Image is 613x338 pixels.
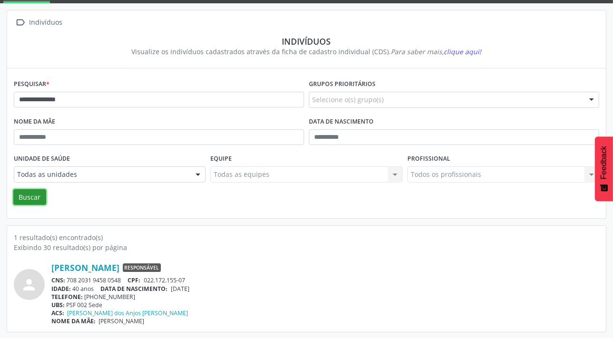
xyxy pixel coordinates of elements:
[14,115,55,129] label: Nome da mãe
[51,276,599,284] div: 708 2031 9458 0548
[128,276,141,284] span: CPF:
[51,317,96,325] span: NOME DA MÃE:
[14,16,64,29] a:  Indivíduos
[99,317,145,325] span: [PERSON_NAME]
[20,47,593,57] div: Visualize os indivíduos cadastrados através da ficha de cadastro individual (CDS).
[144,276,185,284] span: 022.172.155-07
[21,276,38,293] i: person
[13,189,46,205] button: Buscar
[51,293,83,301] span: TELEFONE:
[101,285,168,293] span: DATA DE NASCIMENTO:
[444,47,482,56] span: clique aqui!
[391,47,482,56] i: Para saber mais,
[14,242,599,252] div: Exibindo 30 resultado(s) por página
[51,285,71,293] span: IDADE:
[51,301,599,309] div: PSF 002 Sede
[68,309,188,317] a: [PERSON_NAME] dos Anjos [PERSON_NAME]
[14,152,70,166] label: Unidade de saúde
[28,16,64,29] div: Indivíduos
[123,263,161,272] span: Responsável
[600,146,608,179] span: Feedback
[51,301,65,309] span: UBS:
[312,95,384,105] span: Selecione o(s) grupo(s)
[171,285,189,293] span: [DATE]
[210,152,232,166] label: Equipe
[309,77,376,92] label: Grupos prioritários
[51,309,64,317] span: ACS:
[309,115,374,129] label: Data de nascimento
[14,77,49,92] label: Pesquisar
[20,36,593,47] div: Indivíduos
[407,152,450,166] label: Profissional
[51,276,65,284] span: CNS:
[51,285,599,293] div: 40 anos
[51,262,119,273] a: [PERSON_NAME]
[595,136,613,201] button: Feedback - Mostrar pesquisa
[51,293,599,301] div: [PHONE_NUMBER]
[14,232,599,242] div: 1 resultado(s) encontrado(s)
[14,16,28,29] i: 
[17,170,186,179] span: Todas as unidades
